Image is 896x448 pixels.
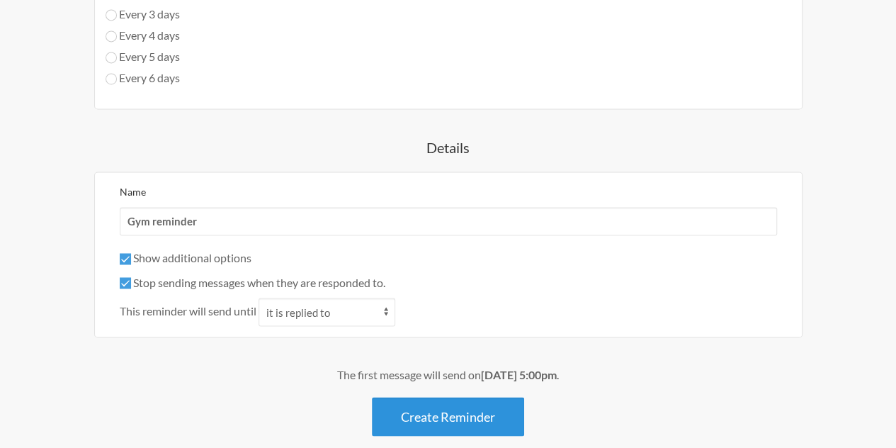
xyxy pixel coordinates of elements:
label: Show additional options [120,251,251,264]
label: Stop sending messages when they are responded to. [120,275,385,289]
label: Every 4 days [106,27,180,44]
div: The first message will send on . [42,366,854,383]
input: Stop sending messages when they are responded to. [120,277,131,289]
button: Create Reminder [372,397,524,436]
label: Every 5 days [106,48,180,65]
label: Every 6 days [106,69,180,86]
span: This reminder will send until [120,302,256,319]
input: Show additional options [120,253,131,264]
input: Every 5 days [106,52,117,63]
input: Every 4 days [106,30,117,42]
label: Name [120,186,146,198]
h4: Details [42,138,854,157]
label: Every 3 days [106,6,180,23]
input: Every 3 days [106,9,117,21]
input: We suggest a 2 to 4 word name [120,207,777,235]
input: Every 6 days [106,73,117,84]
strong: [DATE] 5:00pm [481,367,557,381]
